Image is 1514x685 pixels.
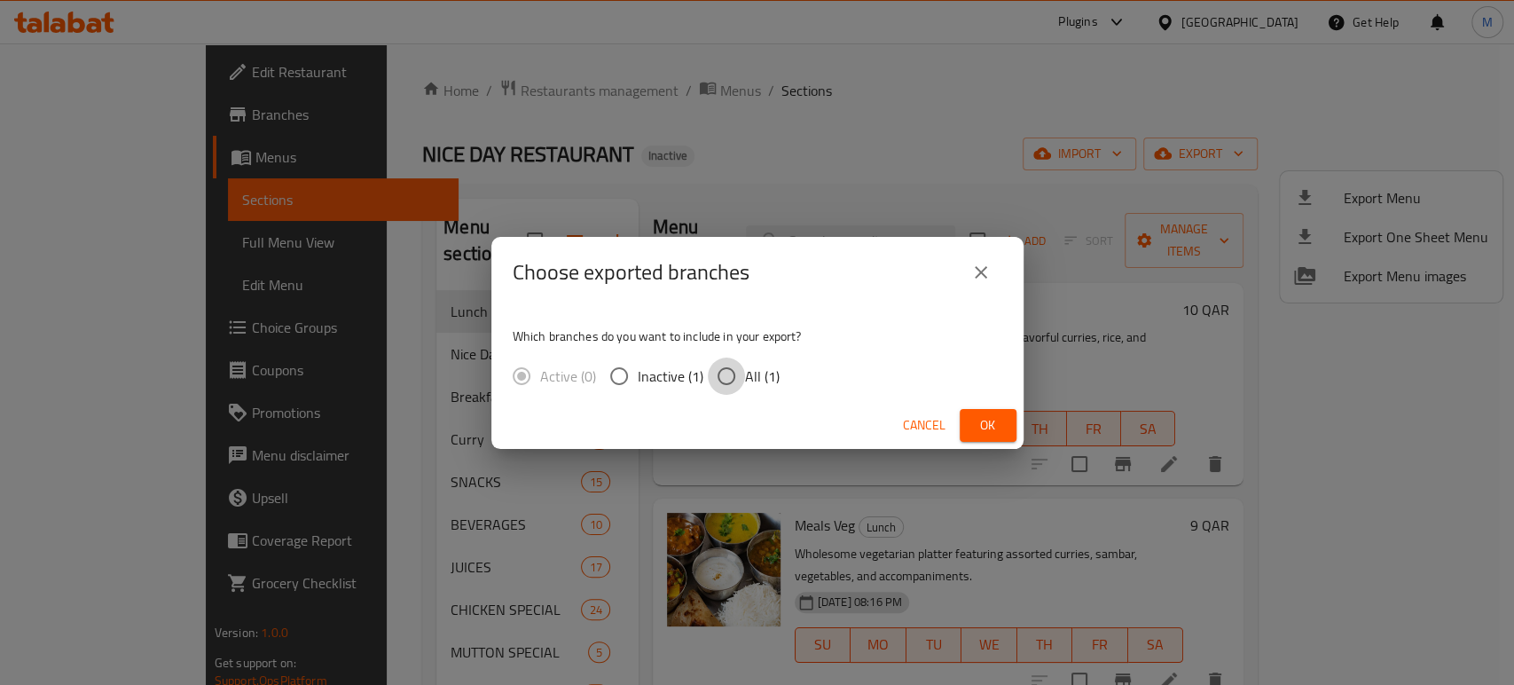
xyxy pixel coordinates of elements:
[960,251,1002,294] button: close
[513,327,1002,345] p: Which branches do you want to include in your export?
[960,409,1016,442] button: Ok
[974,414,1002,437] span: Ok
[896,409,953,442] button: Cancel
[745,366,780,387] span: All (1)
[903,414,945,437] span: Cancel
[540,366,596,387] span: Active (0)
[513,258,749,287] h2: Choose exported branches
[638,366,703,387] span: Inactive (1)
